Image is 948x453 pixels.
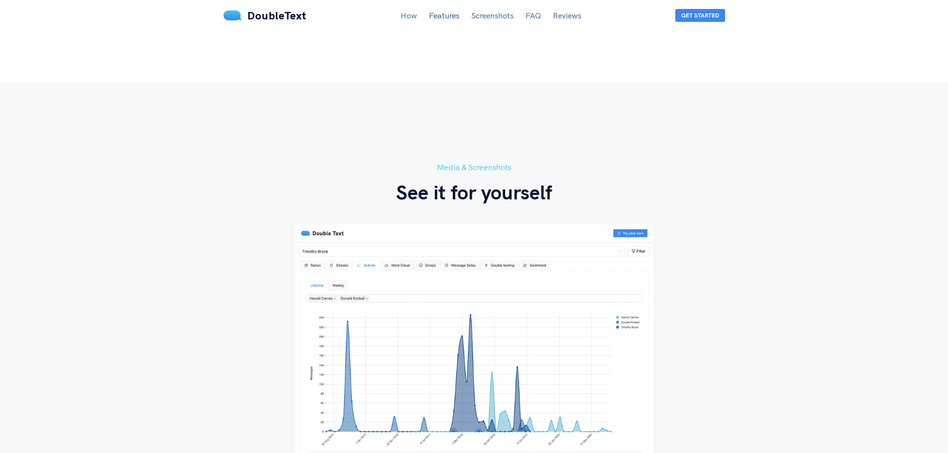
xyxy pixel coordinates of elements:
[223,8,307,22] a: DoubleText
[223,10,242,20] img: mS3x8y1f88AAAAABJRU5ErkJggg==
[396,180,552,204] h3: See it for yourself
[401,10,417,20] a: How
[429,10,459,20] a: Features
[471,10,514,20] a: Screenshots
[553,10,581,20] a: Reviews
[247,8,307,22] span: DoubleText
[437,161,511,174] h5: Media & Screenshots
[675,9,725,22] button: Get Started
[526,10,541,20] a: FAQ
